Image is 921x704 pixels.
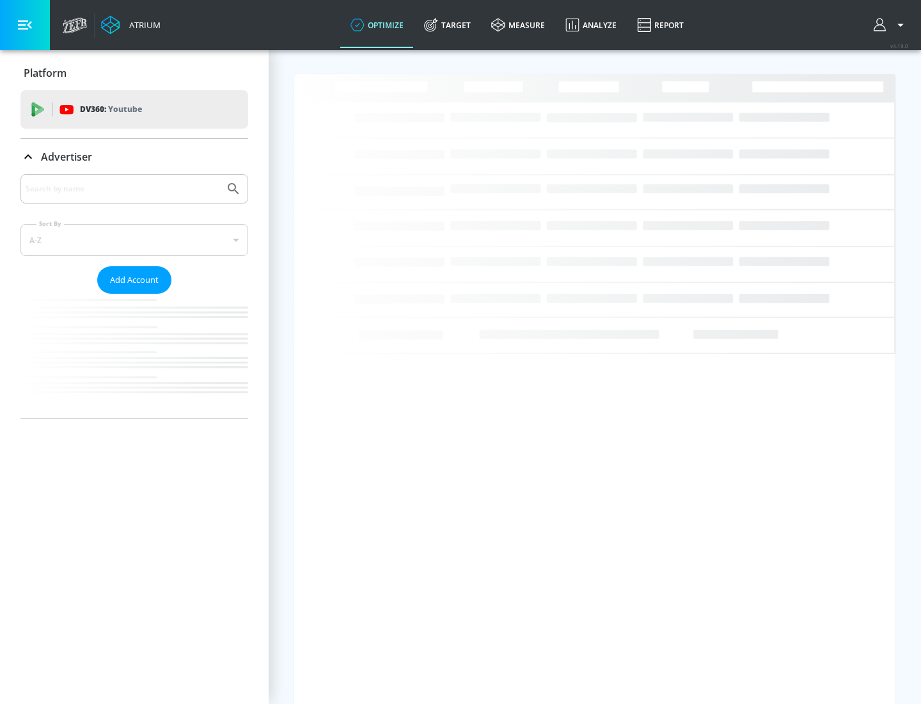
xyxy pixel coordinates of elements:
div: DV360: Youtube [20,90,248,129]
div: Platform [20,55,248,91]
span: v 4.19.0 [890,42,908,49]
div: Atrium [124,19,161,31]
p: Platform [24,66,67,80]
a: measure [481,2,555,48]
a: optimize [340,2,414,48]
a: Report [627,2,694,48]
p: Youtube [108,102,142,116]
a: Analyze [555,2,627,48]
div: A-Z [20,224,248,256]
button: Add Account [97,266,171,294]
div: Advertiser [20,139,248,175]
p: Advertiser [41,150,92,164]
a: Target [414,2,481,48]
label: Sort By [36,220,64,228]
span: Add Account [110,273,159,287]
p: DV360: [80,102,142,116]
div: Advertiser [20,174,248,418]
input: Search by name [26,180,219,197]
a: Atrium [101,15,161,35]
nav: list of Advertiser [20,294,248,418]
